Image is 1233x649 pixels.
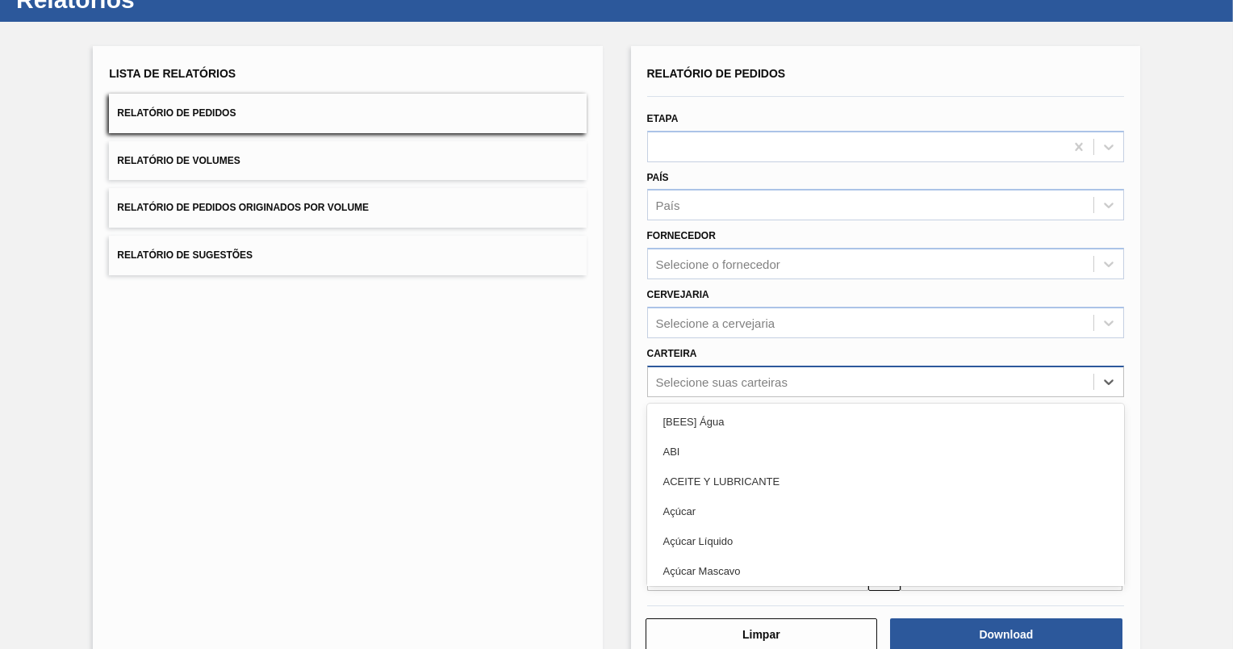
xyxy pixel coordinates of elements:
button: Relatório de Pedidos [109,94,586,133]
div: ADHESIVO [647,586,1124,616]
div: Selecione a cervejaria [656,316,775,329]
label: País [647,172,669,183]
div: Selecione o fornecedor [656,258,780,271]
span: Relatório de Pedidos [117,107,236,119]
label: Cervejaria [647,289,709,300]
button: Relatório de Sugestões [109,236,586,275]
div: [BEES] Água [647,407,1124,437]
label: Fornecedor [647,230,716,241]
div: ABI [647,437,1124,467]
span: Lista de Relatórios [109,67,236,80]
span: Relatório de Sugestões [117,249,253,261]
div: Açúcar Mascavo [647,556,1124,586]
label: Carteira [647,348,697,359]
div: ACEITE Y LUBRICANTE [647,467,1124,496]
button: Relatório de Pedidos Originados por Volume [109,188,586,228]
span: Relatório de Pedidos [647,67,786,80]
div: País [656,199,680,212]
div: Açúcar Líquido [647,526,1124,556]
label: Etapa [647,113,679,124]
button: Relatório de Volumes [109,141,586,181]
div: Selecione suas carteiras [656,375,788,388]
div: Açúcar [647,496,1124,526]
span: Relatório de Volumes [117,155,240,166]
span: Relatório de Pedidos Originados por Volume [117,202,369,213]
